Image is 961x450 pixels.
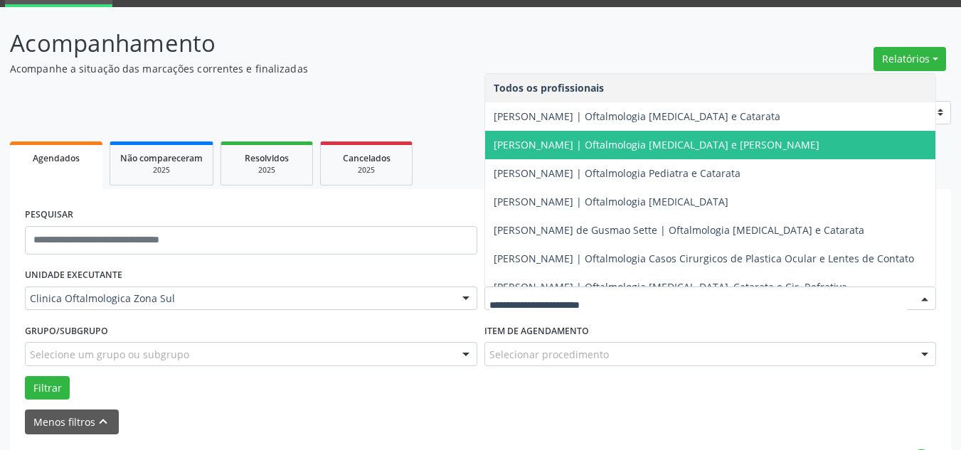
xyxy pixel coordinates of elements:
span: [PERSON_NAME] | Oftalmologia Casos Cirurgicos de Plastica Ocular e Lentes de Contato [494,252,914,265]
button: Menos filtroskeyboard_arrow_up [25,409,119,434]
i: keyboard_arrow_up [95,414,111,429]
span: [PERSON_NAME] | Oftalmologia [MEDICAL_DATA] e Catarata [494,109,780,123]
p: Acompanhamento [10,26,669,61]
label: Grupo/Subgrupo [25,320,108,342]
label: UNIDADE EXECUTANTE [25,264,122,286]
button: Filtrar [25,376,70,400]
span: [PERSON_NAME] de Gusmao Sette | Oftalmologia [MEDICAL_DATA] e Catarata [494,223,864,237]
span: Não compareceram [120,152,203,164]
span: Todos os profissionais [494,81,604,95]
button: Relatórios [874,47,946,71]
span: Selecione um grupo ou subgrupo [30,347,189,362]
span: [PERSON_NAME] | Oftalmologia [MEDICAL_DATA] [494,195,728,208]
span: Selecionar procedimento [489,347,609,362]
span: [PERSON_NAME] | Oftalmologia Pediatra e Catarata [494,166,740,180]
label: Item de agendamento [484,320,589,342]
span: Resolvidos [245,152,289,164]
div: 2025 [120,165,203,176]
div: 2025 [331,165,402,176]
span: Clinica Oftalmologica Zona Sul [30,291,448,306]
p: Acompanhe a situação das marcações correntes e finalizadas [10,61,669,76]
div: 2025 [231,165,302,176]
label: PESQUISAR [25,204,73,226]
span: [PERSON_NAME] | Oftalmologia [MEDICAL_DATA] e [PERSON_NAME] [494,138,819,151]
span: Agendados [33,152,80,164]
span: Cancelados [343,152,391,164]
span: [PERSON_NAME] | Oftalmologia [MEDICAL_DATA], Catarata e Cir. Refrativa [494,280,847,294]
